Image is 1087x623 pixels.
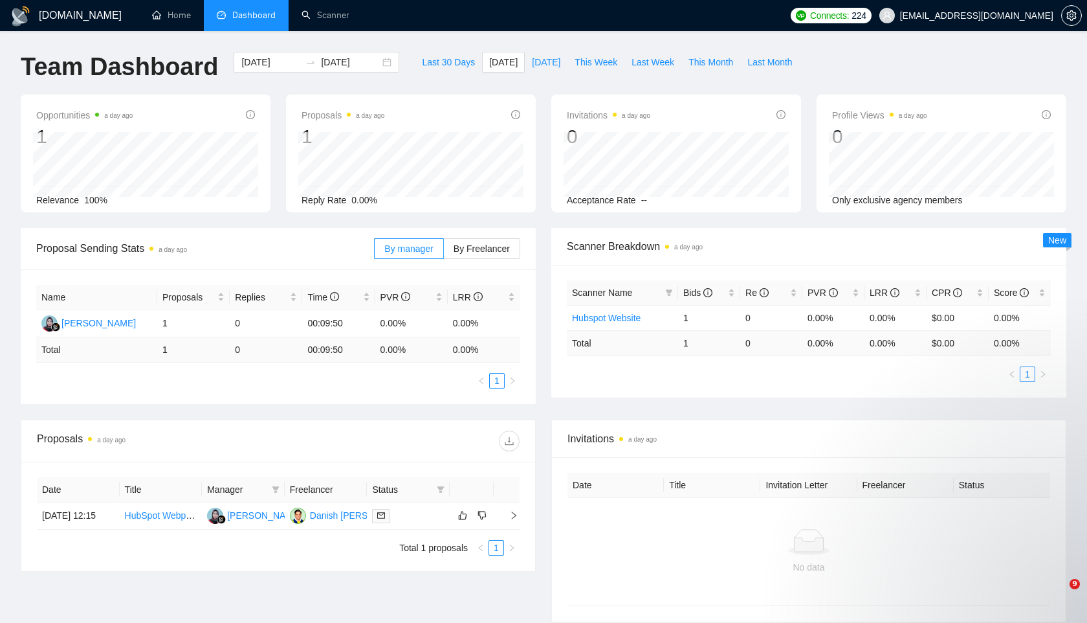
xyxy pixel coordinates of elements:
[217,10,226,19] span: dashboard
[505,373,520,389] li: Next Page
[41,315,58,332] img: NS
[310,508,415,523] div: Danish [PERSON_NAME]
[207,510,302,520] a: NS[PERSON_NAME]
[305,57,316,67] span: swap-right
[159,246,187,253] time: a day ago
[1061,5,1082,26] button: setting
[51,323,60,332] img: gigradar-bm.png
[437,486,445,493] span: filter
[994,288,1029,298] span: Score
[448,310,520,337] td: 0.00%
[230,285,302,310] th: Replies
[622,112,650,119] time: a day ago
[760,473,857,498] th: Invitation Letter
[434,480,447,499] span: filter
[302,195,346,205] span: Reply Rate
[246,110,255,119] span: info-circle
[305,57,316,67] span: to
[674,244,703,251] time: a day ago
[104,112,133,119] time: a day ago
[21,52,218,82] h1: Team Dashboard
[664,473,760,498] th: Title
[989,330,1051,356] td: 0.00 %
[227,508,302,523] div: [PERSON_NAME]
[665,289,673,297] span: filter
[505,373,520,389] button: right
[1048,235,1066,245] span: New
[474,373,489,389] button: left
[857,473,954,498] th: Freelancer
[61,316,136,330] div: [PERSON_NAME]
[810,8,849,23] span: Connects:
[740,305,802,330] td: 0
[567,238,1051,255] span: Scanner Breakdown
[489,541,503,555] a: 1
[760,288,769,297] span: info-circle
[321,55,380,69] input: End date
[703,288,712,297] span: info-circle
[1070,579,1080,589] span: 9
[455,508,470,523] button: like
[230,310,302,337] td: 0
[157,310,230,337] td: 1
[683,288,712,298] span: Bids
[740,52,799,73] button: Last Month
[36,195,79,205] span: Relevance
[453,292,483,302] span: LRR
[1020,288,1029,297] span: info-circle
[474,373,489,389] li: Previous Page
[532,55,560,69] span: [DATE]
[330,292,339,301] span: info-circle
[157,285,230,310] th: Proposals
[796,10,806,21] img: upwork-logo.png
[230,337,302,363] td: 0
[899,112,927,119] time: a day ago
[1008,370,1016,378] span: left
[478,377,485,385] span: left
[399,540,468,556] li: Total 1 proposals
[36,337,157,363] td: Total
[375,337,448,363] td: 0.00 %
[477,544,485,552] span: left
[631,55,674,69] span: Last Week
[241,55,300,69] input: Start date
[678,305,740,330] td: 1
[499,431,520,451] button: download
[1035,367,1051,382] li: Next Page
[1020,367,1035,381] a: 1
[807,288,838,298] span: PVR
[302,108,384,123] span: Proposals
[36,240,374,256] span: Proposal Sending Stats
[84,195,107,205] span: 100%
[511,110,520,119] span: info-circle
[217,515,226,524] img: gigradar-bm.png
[499,511,518,520] span: right
[954,473,1050,498] th: Status
[509,377,516,385] span: right
[688,55,733,69] span: This Month
[37,477,120,503] th: Date
[624,52,681,73] button: Last Week
[490,374,504,388] a: 1
[272,486,280,493] span: filter
[448,337,520,363] td: 0.00 %
[202,477,285,503] th: Manager
[504,540,520,556] li: Next Page
[890,288,899,297] span: info-circle
[681,52,740,73] button: This Month
[120,477,203,503] th: Title
[152,10,191,21] a: homeHome
[1039,370,1047,378] span: right
[1020,367,1035,382] li: 1
[232,10,276,21] span: Dashboard
[504,540,520,556] button: right
[37,503,120,530] td: [DATE] 12:15
[567,330,678,356] td: Total
[1004,367,1020,382] li: Previous Page
[802,330,864,356] td: 0.00 %
[500,436,519,446] span: download
[932,288,962,298] span: CPR
[851,8,866,23] span: 224
[415,52,482,73] button: Last 30 Days
[802,305,864,330] td: 0.00%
